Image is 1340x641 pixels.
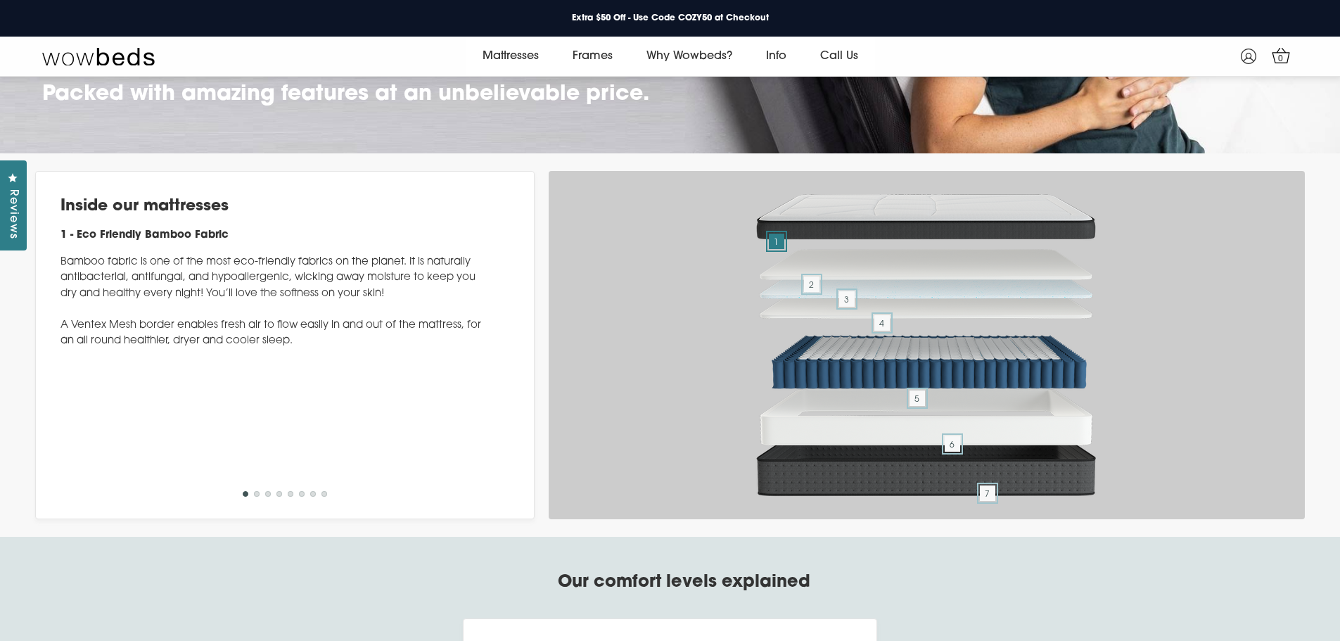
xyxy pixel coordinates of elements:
[254,491,260,497] button: 2 of 8
[630,37,749,76] a: Why Wowbeds?
[980,485,995,501] span: 7
[42,46,155,66] img: Wow Beds Logo
[561,9,780,27] a: Extra $50 Off - Use Code COZY50 at Checkout
[751,427,1103,501] img: layer8.png
[751,227,1103,292] img: 5b-small-new.png
[276,491,282,497] button: 4 of 8
[1268,43,1293,68] a: 0
[299,491,305,497] button: 6 of 8
[945,436,960,452] span: 6
[243,491,248,497] button: 1 of 8
[804,277,819,292] span: 2
[288,491,293,497] button: 5 of 8
[42,80,649,109] h2: Packed with amazing features at an unbelievable price.
[265,491,271,497] button: 3 of 8
[60,196,485,217] h2: Inside our mattresses
[466,37,556,76] a: Mattresses
[751,385,1103,452] img: layer7.png
[751,185,1103,249] img: layer1.png
[60,255,485,350] p: Bamboo fabric is one of the most eco-friendly fabrics on the planet. It is naturally antibacteria...
[60,228,485,244] h4: 1 - Eco Friendly Bamboo Fabric
[751,310,1103,406] img: 6b-no-zones.png
[910,391,925,406] span: 5
[556,37,630,76] a: Frames
[310,491,316,497] button: 7 of 8
[1274,52,1288,66] span: 0
[4,189,22,239] span: Reviews
[874,315,890,331] span: 4
[769,234,784,249] span: 1
[749,37,803,76] a: Info
[803,37,875,76] a: Call Us
[321,491,327,497] button: 8 of 8
[839,291,855,307] span: 3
